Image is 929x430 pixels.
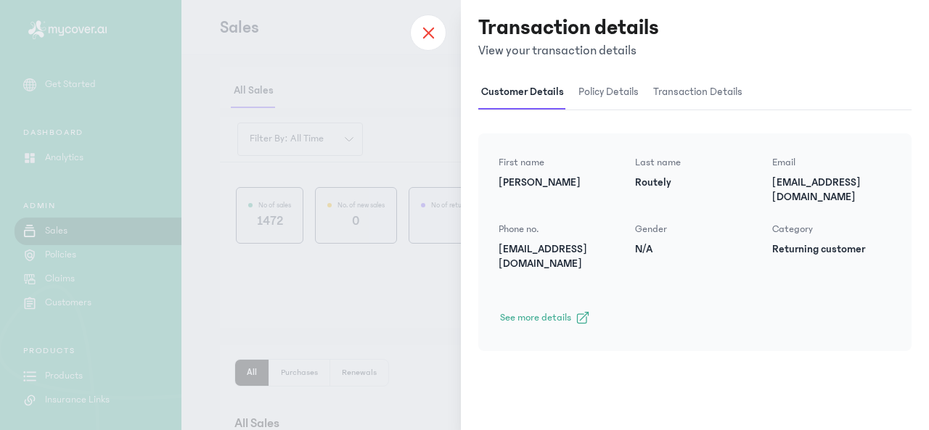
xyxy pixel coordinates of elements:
p: N/A [635,242,754,257]
p: First name [499,155,618,170]
h3: Transaction details [478,15,659,41]
p: [EMAIL_ADDRESS][DOMAIN_NAME] [772,175,891,204]
p: [PERSON_NAME] [499,175,618,190]
button: transaction details [650,75,754,109]
p: Routely [635,175,754,190]
p: Email [772,155,891,170]
span: customer details [478,75,567,109]
span: See more details [500,310,571,325]
span: transaction details [650,75,745,109]
span: policy details [576,75,642,109]
p: [EMAIL_ADDRESS][DOMAIN_NAME] [499,242,618,271]
a: See more details [493,306,891,329]
button: policy details [576,75,650,109]
p: Gender [635,222,754,236]
button: customer details [478,75,576,109]
p: View your transaction details [478,41,659,61]
p: Last name [635,155,754,170]
p: Phone no. [499,222,618,236]
p: Category [772,222,891,236]
p: Returning customer [772,242,891,257]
